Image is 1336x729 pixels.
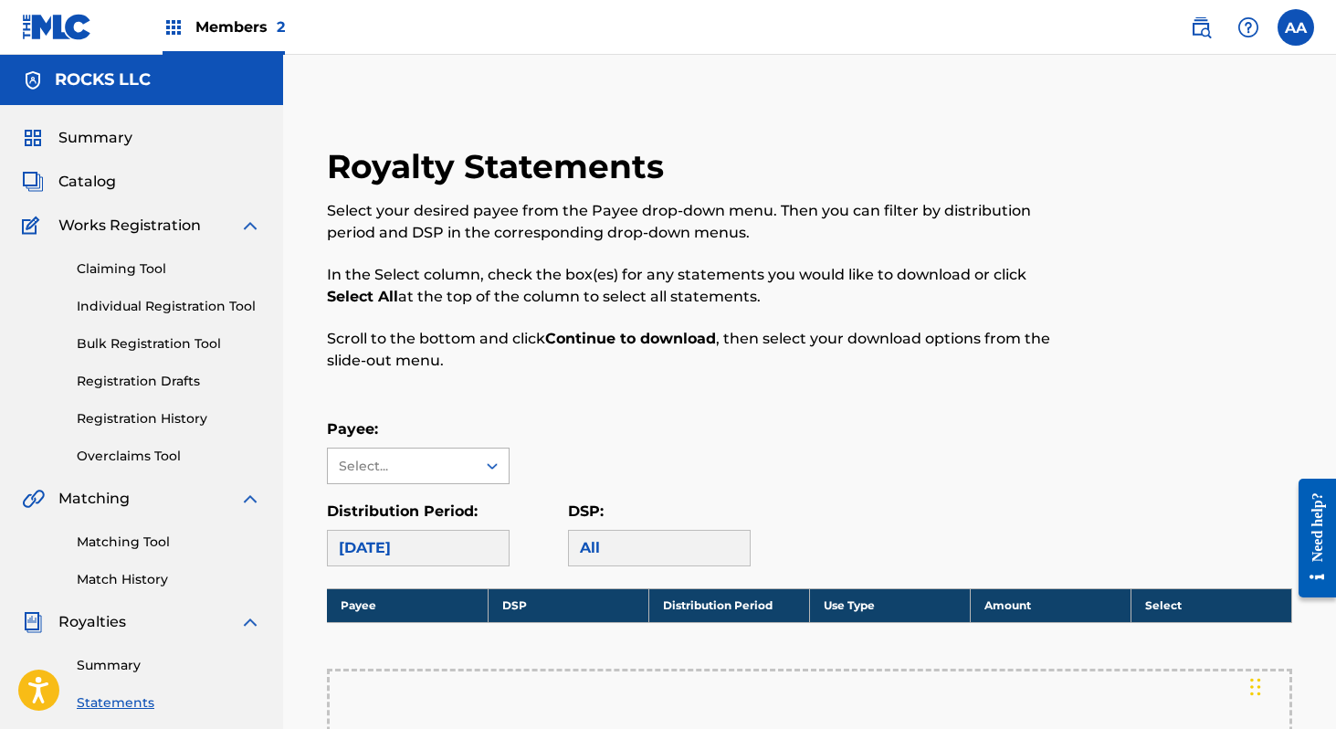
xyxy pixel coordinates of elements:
img: expand [239,488,261,510]
span: Royalties [58,611,126,633]
strong: Continue to download [545,330,716,347]
strong: Select All [327,288,398,305]
a: Matching Tool [77,533,261,552]
p: In the Select column, check the box(es) for any statements you would like to download or click at... [327,264,1070,308]
span: Catalog [58,171,116,193]
th: DSP [488,588,648,622]
img: Catalog [22,171,44,193]
a: Public Search [1183,9,1219,46]
span: Matching [58,488,130,510]
h5: ROCKS LLC [55,69,151,90]
a: Bulk Registration Tool [77,334,261,354]
label: Payee: [327,420,378,438]
a: Summary [77,656,261,675]
a: CatalogCatalog [22,171,116,193]
iframe: Chat Widget [1245,641,1336,729]
h2: Royalty Statements [327,146,673,187]
th: Payee [327,588,488,622]
a: Claiming Tool [77,259,261,279]
a: Statements [77,693,261,713]
img: Matching [22,488,45,510]
div: Help [1230,9,1267,46]
a: Registration Drafts [77,372,261,391]
img: Works Registration [22,215,46,237]
p: Scroll to the bottom and click , then select your download options from the slide-out menu. [327,328,1070,372]
img: MLC Logo [22,14,92,40]
img: Top Rightsholders [163,16,184,38]
a: SummarySummary [22,127,132,149]
iframe: Resource Center [1285,465,1336,612]
img: help [1237,16,1259,38]
th: Distribution Period [648,588,809,622]
img: Summary [22,127,44,149]
a: Individual Registration Tool [77,297,261,316]
p: Select your desired payee from the Payee drop-down menu. Then you can filter by distribution peri... [327,200,1070,244]
span: Members [195,16,285,37]
a: Overclaims Tool [77,447,261,466]
th: Use Type [809,588,970,622]
img: Royalties [22,611,44,633]
a: Registration History [77,409,261,428]
img: expand [239,215,261,237]
div: Drag [1250,660,1261,714]
th: Select [1131,588,1291,622]
img: Accounts [22,69,44,91]
span: Works Registration [58,215,201,237]
div: Select... [339,457,463,476]
img: search [1190,16,1212,38]
span: Summary [58,127,132,149]
span: 2 [277,18,285,36]
th: Amount [970,588,1131,622]
label: Distribution Period: [327,502,478,520]
img: expand [239,611,261,633]
div: User Menu [1278,9,1314,46]
label: DSP: [568,502,604,520]
a: Match History [77,570,261,589]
